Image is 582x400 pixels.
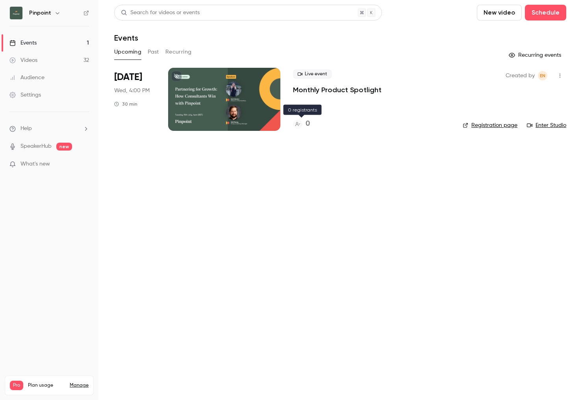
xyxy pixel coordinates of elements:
div: Audience [9,74,44,82]
div: Videos [9,56,37,64]
span: Wed, 4:00 PM [114,87,150,95]
span: [DATE] [114,71,142,84]
h4: 0 [306,119,310,129]
a: Enter Studio [527,121,566,129]
iframe: Noticeable Trigger [80,161,89,168]
li: help-dropdown-opener [9,125,89,133]
h6: Pinpoint [29,9,51,17]
span: What's new [20,160,50,168]
span: Pro [10,381,23,390]
a: Monthly Product Spotlight [293,85,382,95]
button: Recurring [165,46,192,58]
button: Recurring events [505,49,566,61]
a: 0 [293,119,310,129]
div: Sep 17 Wed, 4:00 PM (Europe/London) [114,68,156,131]
span: Plan usage [28,382,65,389]
a: SpeakerHub [20,142,52,151]
button: Schedule [525,5,566,20]
span: Created by [506,71,535,80]
div: Events [9,39,37,47]
span: Help [20,125,32,133]
a: Registration page [463,121,517,129]
div: Settings [9,91,41,99]
img: Pinpoint [10,7,22,19]
div: 30 min [114,101,137,107]
span: new [56,143,72,151]
span: Emily Newton-Smith [538,71,547,80]
button: Upcoming [114,46,141,58]
a: Manage [70,382,89,389]
h1: Events [114,33,138,43]
button: Past [148,46,159,58]
button: New video [477,5,522,20]
span: Live event [293,69,332,79]
div: Search for videos or events [121,9,200,17]
span: EN [540,71,545,80]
